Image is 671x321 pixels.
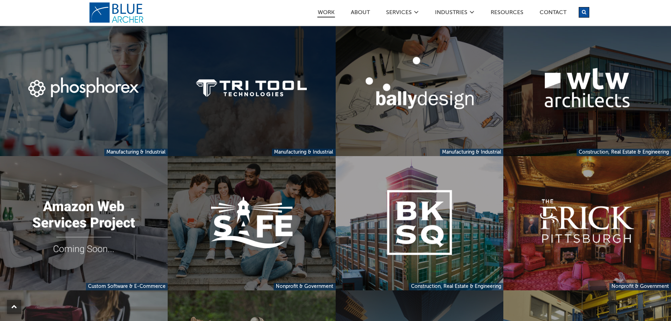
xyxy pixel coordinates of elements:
[609,283,671,290] a: Nonprofit & Government
[89,2,145,23] a: logo
[490,10,524,17] a: Resources
[386,10,412,17] a: SERVICES
[317,10,335,18] a: Work
[539,10,567,17] a: Contact
[350,10,370,17] a: ABOUT
[409,283,503,290] a: Construction, Real Estate & Engineering
[435,10,468,17] a: Industries
[440,149,503,156] a: Manufacturing & Industrial
[577,149,671,156] a: Construction, Real Estate & Engineering
[104,149,168,156] a: Manufacturing & Industrial
[272,149,335,156] a: Manufacturing & Industrial
[274,283,335,290] a: Nonprofit & Government
[86,283,168,290] a: Custom Software & E-Commerce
